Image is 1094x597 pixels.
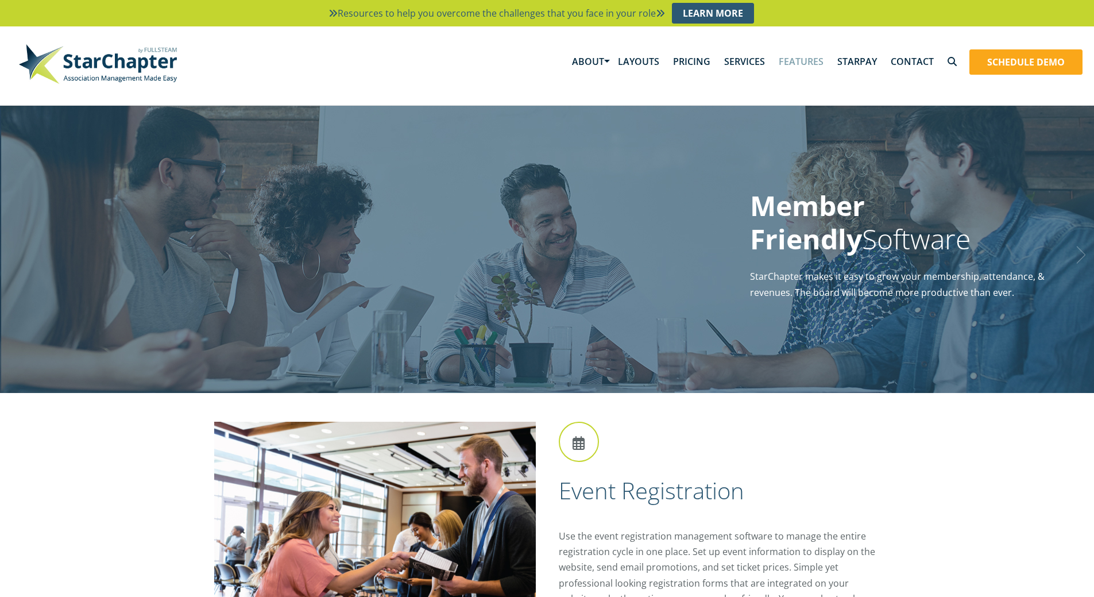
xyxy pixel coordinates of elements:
h2: Event Registration [559,476,880,506]
strong: Member Friendly [750,187,865,257]
a: Features [772,44,830,79]
a: About [565,44,611,79]
a: Contact [884,44,941,79]
a: Schedule Demo [970,50,1082,74]
p: StarChapter makes it easy to grow your membership, attendance, & revenues. The board will become ... [750,269,1068,300]
a: StarPay [830,44,884,79]
a: Services [717,44,772,79]
a: Learn More [672,3,754,24]
h1: Software [750,189,1068,255]
a: Next [1077,238,1094,267]
li: Resources to help you overcome the challenges that you face in your role [323,3,760,24]
a: Layouts [611,44,666,79]
img: StarChapter-with-Tagline-Main-500.jpg [11,38,184,90]
a: Pricing [666,44,717,79]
